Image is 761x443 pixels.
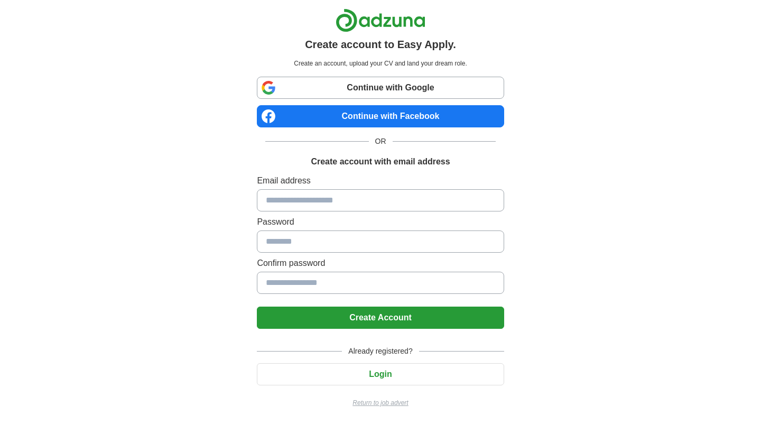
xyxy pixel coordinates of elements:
img: Adzuna logo [336,8,425,32]
a: Return to job advert [257,398,504,408]
label: Password [257,216,504,228]
label: Confirm password [257,257,504,270]
span: OR [369,136,393,147]
a: Continue with Facebook [257,105,504,127]
span: Already registered? [342,346,419,357]
button: Create Account [257,307,504,329]
a: Login [257,370,504,379]
h1: Create account with email address [311,155,450,168]
button: Login [257,363,504,385]
p: Create an account, upload your CV and land your dream role. [259,59,502,68]
a: Continue with Google [257,77,504,99]
label: Email address [257,174,504,187]
h1: Create account to Easy Apply. [305,36,456,52]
